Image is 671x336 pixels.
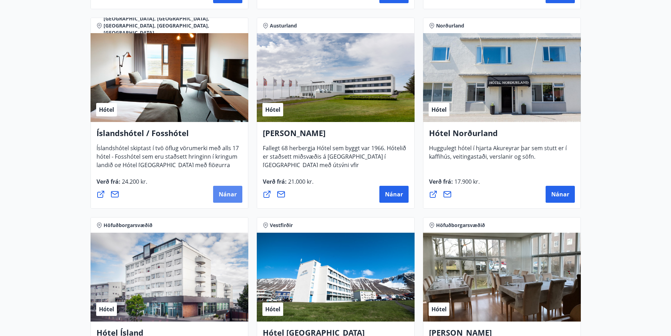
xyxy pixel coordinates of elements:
span: Nánar [219,190,237,198]
span: Fallegt 68 herbergja Hótel sem byggt var 1966. Hótelið er staðsett miðsvæðis á [GEOGRAPHIC_DATA] ... [263,144,406,183]
h4: [PERSON_NAME] [263,128,409,144]
span: Höfuðborgarsvæðið [436,222,485,229]
span: 24.200 kr. [120,178,147,185]
span: Vestfirðir [270,222,293,229]
h4: Hótel Norðurland [429,128,575,144]
span: Austurland [270,22,297,29]
button: Nánar [546,186,575,203]
span: Hótel [431,106,447,114]
span: Hótel [265,106,280,114]
span: Nánar [551,190,569,198]
span: 21.000 kr. [287,178,313,185]
button: Nánar [379,186,409,203]
button: Nánar [213,186,242,203]
span: Hótel [265,305,280,313]
h4: Íslandshótel / Fosshótel [97,128,242,144]
span: Verð frá : [97,178,147,191]
span: 17.900 kr. [453,178,480,185]
span: Hótel [99,106,114,114]
span: Íslandshótel skiptast í tvö öflug vörumerki með alls 17 hótel - Fosshótel sem eru staðsett hringi... [97,144,239,183]
span: Verð frá : [263,178,313,191]
span: Norðurland [436,22,464,29]
span: Hótel [431,305,447,313]
span: Huggulegt hótel í hjarta Akureyrar þar sem stutt er í kaffihús, veitingastaði, verslanir og söfn. [429,144,567,166]
span: Höfuðborgarsvæðið [104,222,153,229]
span: [GEOGRAPHIC_DATA], [GEOGRAPHIC_DATA], [GEOGRAPHIC_DATA], [GEOGRAPHIC_DATA], [GEOGRAPHIC_DATA] [104,15,242,36]
span: Hótel [99,305,114,313]
span: Nánar [385,190,403,198]
span: Verð frá : [429,178,480,191]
